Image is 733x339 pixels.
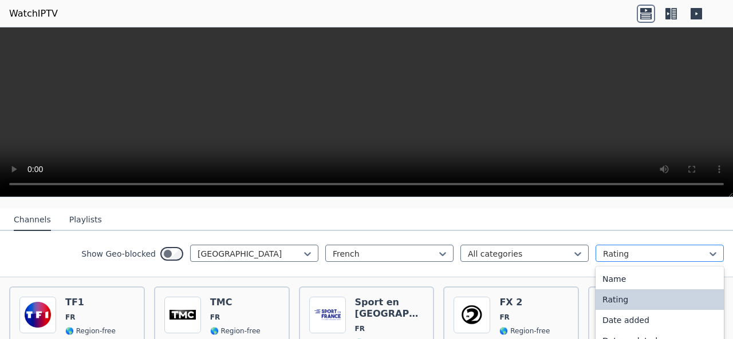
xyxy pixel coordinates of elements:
img: FX 2 [454,297,490,333]
span: 🌎 Region-free [499,326,550,336]
div: Rating [596,289,724,310]
img: Sport en France [309,297,346,333]
span: FR [499,313,509,322]
h6: Sport en [GEOGRAPHIC_DATA] [355,297,424,320]
a: WatchIPTV [9,7,58,21]
span: 🌎 Region-free [65,326,116,336]
button: Channels [14,209,51,231]
span: FR [355,324,365,333]
button: Playlists [69,209,102,231]
span: 🌎 Region-free [210,326,261,336]
div: Date added [596,310,724,330]
label: Show Geo-blocked [81,248,156,260]
h6: TMC [210,297,261,308]
span: FR [210,313,220,322]
img: TF1 [19,297,56,333]
span: FR [65,313,75,322]
img: TMC [164,297,201,333]
h6: TF1 [65,297,116,308]
h6: FX 2 [499,297,562,308]
div: Name [596,269,724,289]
